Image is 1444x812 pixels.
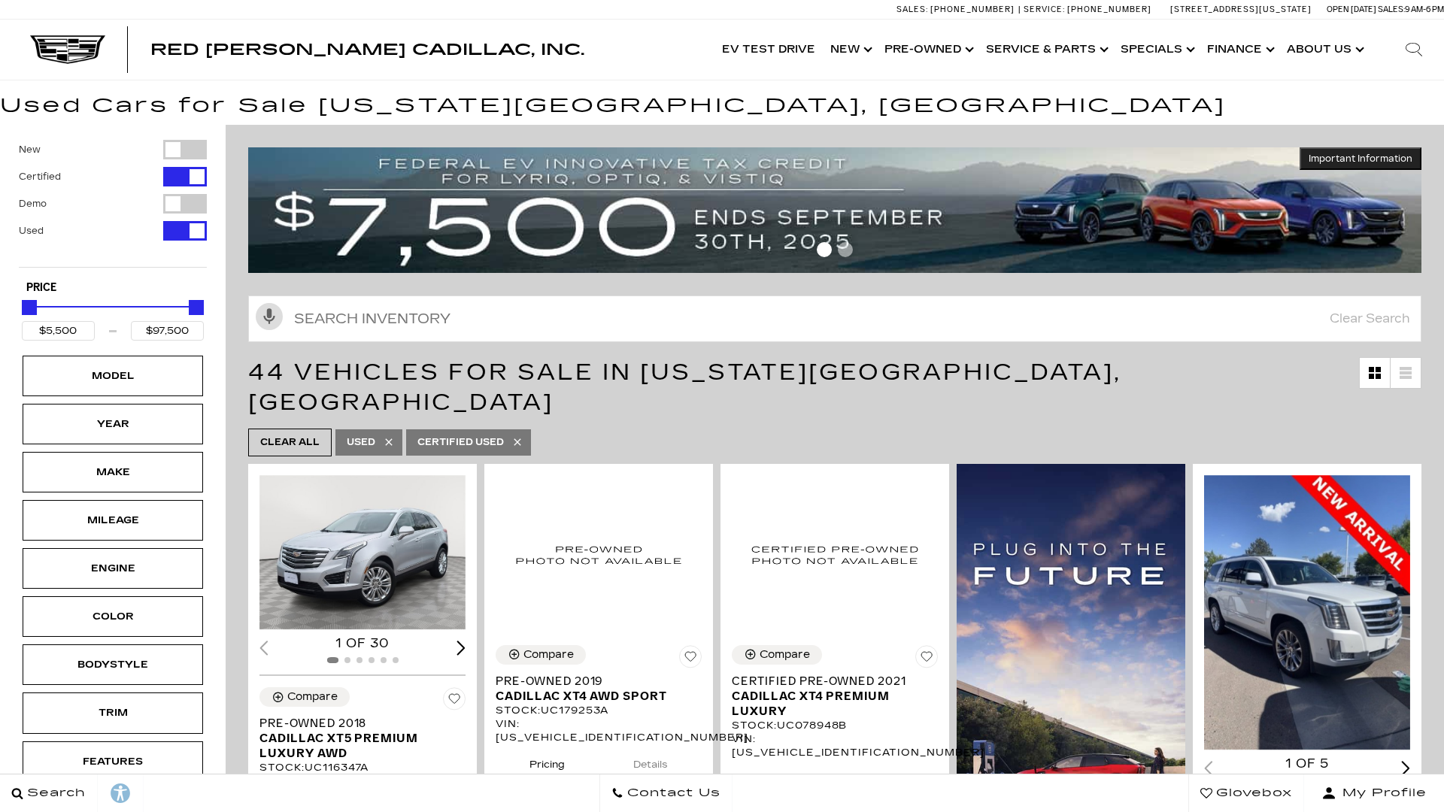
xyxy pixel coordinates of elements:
[75,416,150,432] div: Year
[23,692,203,733] div: TrimTrim
[150,42,584,57] a: Red [PERSON_NAME] Cadillac, Inc.
[19,223,44,238] label: Used
[256,303,283,330] svg: Click to toggle on voice search
[259,761,466,774] div: Stock : UC116347A
[679,645,702,674] button: Save Vehicle
[26,281,199,295] h5: Price
[22,295,204,341] div: Price
[1405,5,1444,14] span: 9 AM-6 PM
[23,452,203,492] div: MakeMake
[1378,5,1405,14] span: Sales:
[1212,783,1292,804] span: Glovebox
[259,731,454,761] span: Cadillac XT5 Premium Luxury AWD
[23,356,203,396] div: ModelModel
[23,404,203,444] div: YearYear
[75,656,150,673] div: Bodystyle
[915,645,938,674] button: Save Vehicle
[1327,5,1376,14] span: Open [DATE]
[714,20,823,80] a: EV Test Drive
[1067,5,1151,14] span: [PHONE_NUMBER]
[1204,756,1410,772] div: 1 of 5
[23,644,203,685] div: BodystyleBodystyle
[1018,5,1155,14] a: Service: [PHONE_NUMBER]
[1300,147,1421,170] button: Important Information
[607,745,694,778] button: details tab
[75,464,150,480] div: Make
[978,20,1113,80] a: Service & Parts
[131,321,204,341] input: Maximum
[523,648,574,662] div: Compare
[23,500,203,541] div: MileageMileage
[732,674,938,719] a: Certified Pre-Owned 2021Cadillac XT4 Premium Luxury
[496,645,586,665] button: Compare Vehicle
[496,717,702,744] div: VIN: [US_VEHICLE_IDENTIFICATION_NUMBER]
[930,5,1015,14] span: [PHONE_NUMBER]
[838,242,853,257] span: Go to slide 2
[19,196,47,211] label: Demo
[1204,475,1410,750] div: 1 / 2
[23,783,86,804] span: Search
[259,716,466,761] a: Pre-Owned 2018Cadillac XT5 Premium Luxury AWD
[248,147,1421,273] img: vrp-tax-ending-august-version
[732,732,938,759] div: VIN: [US_VEHICLE_IDENTIFICATION_NUMBER]
[1204,475,1410,750] img: 2018 Cadillac Escalade Luxury 1
[259,635,466,652] div: 1 of 30
[1401,761,1410,775] div: Next slide
[732,719,938,732] div: Stock : UC078948B
[75,560,150,577] div: Engine
[457,641,466,655] div: Next slide
[248,295,1421,342] input: Search Inventory
[75,608,150,625] div: Color
[75,704,150,721] div: Trim
[732,645,822,665] button: Compare Vehicle
[896,5,928,14] span: Sales:
[599,774,733,812] a: Contact Us
[259,687,350,707] button: Compare Vehicle
[75,512,150,529] div: Mileage
[189,300,204,315] div: Maximum Price
[1170,5,1312,14] a: [STREET_ADDRESS][US_STATE]
[732,689,927,719] span: Cadillac XT4 Premium Luxury
[1279,20,1369,80] a: About Us
[496,475,702,634] img: 2019 Cadillac XT4 AWD Sport
[1304,774,1444,812] button: Open user profile menu
[496,689,690,704] span: Cadillac XT4 AWD Sport
[259,716,454,731] span: Pre-Owned 2018
[1113,20,1200,80] a: Specials
[496,704,702,717] div: Stock : UC179253A
[817,242,832,257] span: Go to slide 1
[417,433,504,452] span: Certified Used
[248,359,1121,416] span: 44 Vehicles for Sale in [US_STATE][GEOGRAPHIC_DATA], [GEOGRAPHIC_DATA]
[877,20,978,80] a: Pre-Owned
[760,648,810,662] div: Compare
[75,368,150,384] div: Model
[739,760,827,793] button: pricing tab
[259,475,466,630] img: 2018 Cadillac XT5 Premium Luxury AWD 1
[443,687,466,716] button: Save Vehicle
[287,690,338,704] div: Compare
[23,596,203,637] div: ColorColor
[896,5,1018,14] a: Sales: [PHONE_NUMBER]
[843,760,930,793] button: details tab
[23,741,203,782] div: FeaturesFeatures
[496,674,690,689] span: Pre-Owned 2019
[1200,20,1279,80] a: Finance
[23,548,203,589] div: EngineEngine
[1309,153,1412,165] span: Important Information
[260,433,320,452] span: Clear All
[1188,774,1304,812] a: Glovebox
[30,35,105,64] img: Cadillac Dark Logo with Cadillac White Text
[496,674,702,704] a: Pre-Owned 2019Cadillac XT4 AWD Sport
[347,433,375,452] span: Used
[22,300,37,315] div: Minimum Price
[150,41,584,59] span: Red [PERSON_NAME] Cadillac, Inc.
[75,753,150,770] div: Features
[732,674,927,689] span: Certified Pre-Owned 2021
[19,142,41,157] label: New
[732,475,938,634] img: 2021 Cadillac XT4 Premium Luxury
[19,140,207,267] div: Filter by Vehicle Type
[22,321,95,341] input: Minimum
[823,20,877,80] a: New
